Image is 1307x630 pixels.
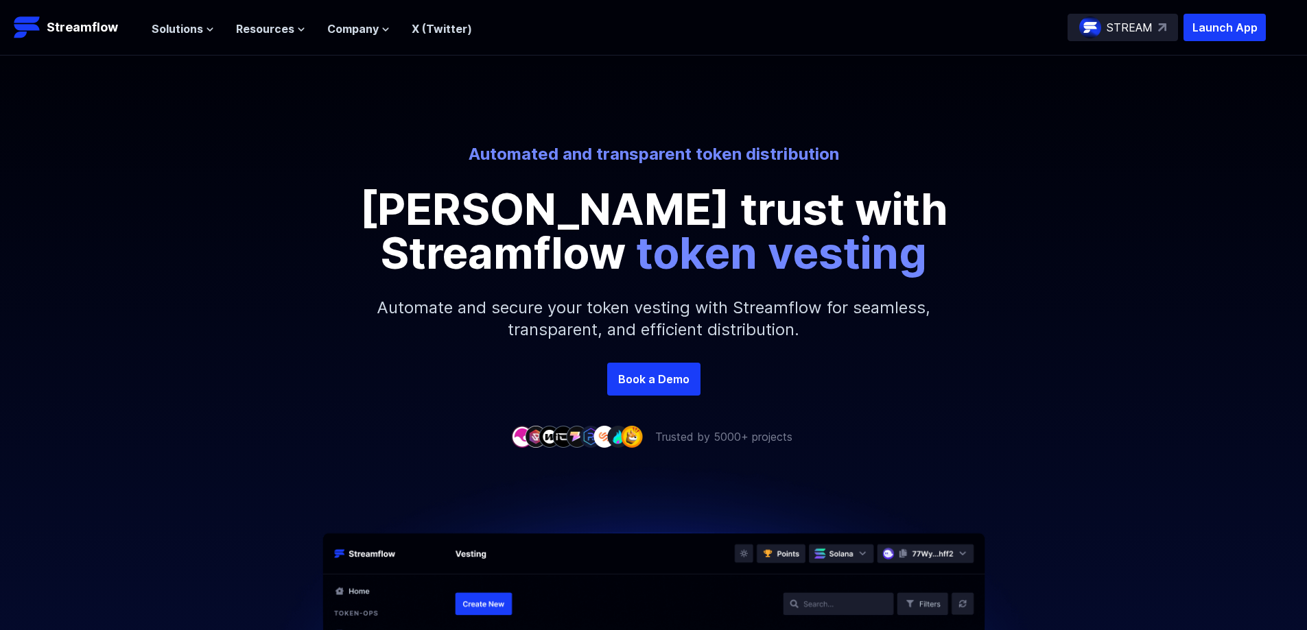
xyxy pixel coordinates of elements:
span: Resources [236,21,294,37]
span: Solutions [152,21,203,37]
img: company-7 [593,426,615,447]
img: Streamflow Logo [14,14,41,41]
a: X (Twitter) [412,22,472,36]
button: Solutions [152,21,214,37]
span: Company [327,21,379,37]
img: streamflow-logo-circle.png [1079,16,1101,38]
button: Launch App [1184,14,1266,41]
p: Automate and secure your token vesting with Streamflow for seamless, transparent, and efficient d... [359,275,949,363]
img: company-1 [511,426,533,447]
p: Trusted by 5000+ projects [655,428,792,445]
img: top-right-arrow.svg [1158,23,1166,32]
p: STREAM [1107,19,1153,36]
img: company-5 [566,426,588,447]
button: Resources [236,21,305,37]
img: company-9 [621,426,643,447]
p: Streamflow [47,18,118,37]
span: token vesting [636,226,927,279]
img: company-4 [552,426,574,447]
img: company-3 [539,426,561,447]
button: Company [327,21,390,37]
img: company-2 [525,426,547,447]
a: STREAM [1068,14,1178,41]
p: Automated and transparent token distribution [274,143,1034,165]
a: Book a Demo [607,363,700,396]
a: Streamflow [14,14,138,41]
img: company-8 [607,426,629,447]
p: [PERSON_NAME] trust with Streamflow [345,187,963,275]
img: company-6 [580,426,602,447]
